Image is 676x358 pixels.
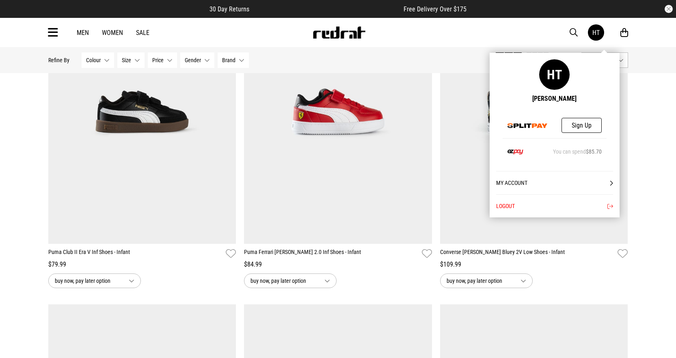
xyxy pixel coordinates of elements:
[539,59,570,90] div: HT
[82,52,114,68] button: Colour
[404,5,467,13] span: Free Delivery Over $175
[266,5,387,13] iframe: Customer reviews powered by Trustpilot
[102,29,123,37] a: Women
[440,248,615,260] a: Converse [PERSON_NAME] Bluey 2V Low Shoes - Infant
[592,29,600,37] div: HT
[185,57,201,63] span: Gender
[86,57,101,63] span: Colour
[251,276,318,286] span: buy now, pay later option
[48,248,223,260] a: Puma Club II Era V Inf Shoes - Infant
[122,57,131,63] span: Size
[312,26,366,39] img: Redrat logo
[6,3,31,28] button: Open LiveChat chat widget
[440,260,628,269] div: $109.99
[218,52,249,68] button: Brand
[48,273,141,288] button: buy now, pay later option
[48,57,69,63] p: Refine By
[508,123,548,128] img: Splitpay
[48,260,236,269] div: $79.99
[440,273,533,288] button: buy now, pay later option
[244,260,432,269] div: $84.99
[496,194,613,217] button: Logout
[532,95,577,102] div: [PERSON_NAME]
[117,52,145,68] button: Size
[209,5,249,13] span: 30 Day Returns
[447,276,514,286] span: buy now, pay later option
[244,273,337,288] button: buy now, pay later option
[496,171,613,194] a: My Account
[148,52,177,68] button: Price
[586,148,602,155] span: $85.70
[244,248,419,260] a: Puma Ferrari [PERSON_NAME] 2.0 Inf Shoes - Infant
[180,52,214,68] button: Gender
[55,276,122,286] span: buy now, pay later option
[152,57,164,63] span: Price
[553,148,602,155] div: You can spend
[562,118,602,133] a: Sign Up
[77,29,89,37] a: Men
[508,150,524,154] img: Ezpay
[222,57,235,63] span: Brand
[136,29,149,37] a: Sale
